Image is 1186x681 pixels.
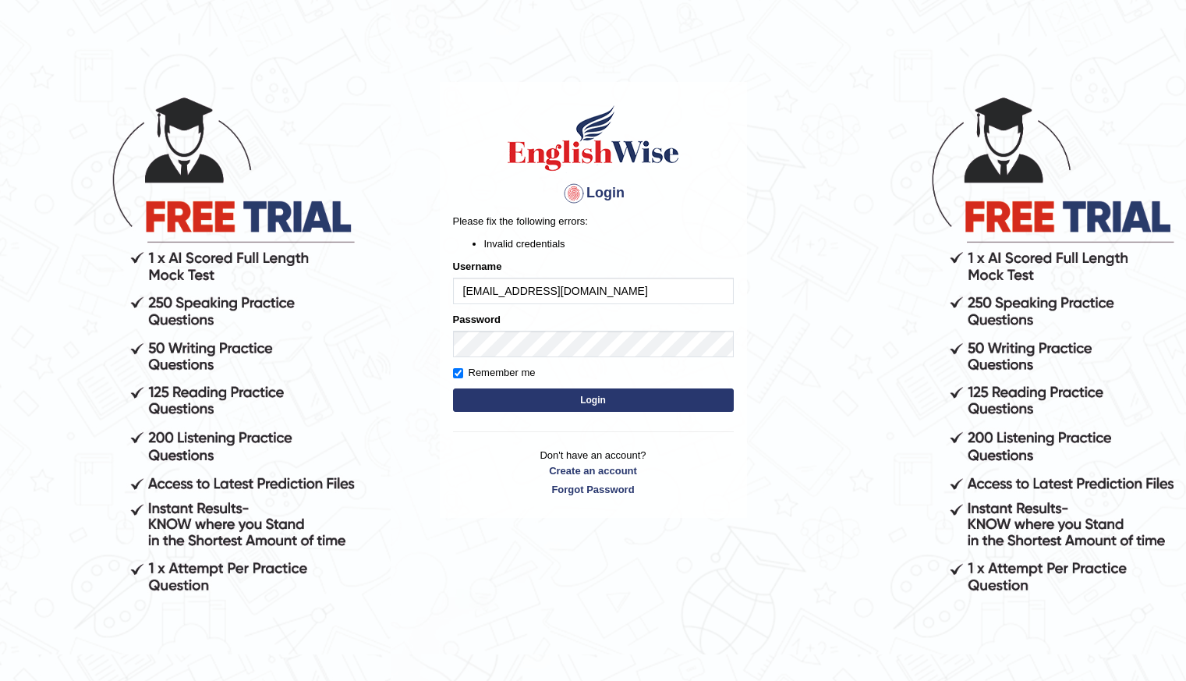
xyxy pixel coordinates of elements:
img: Logo of English Wise sign in for intelligent practice with AI [504,103,682,173]
button: Login [453,388,734,412]
h4: Login [453,181,734,206]
p: Don't have an account? [453,448,734,496]
li: Invalid credentials [484,236,734,251]
label: Password [453,312,501,327]
label: Remember me [453,365,536,381]
a: Forgot Password [453,482,734,497]
label: Username [453,259,502,274]
input: Remember me [453,368,463,378]
a: Create an account [453,463,734,478]
p: Please fix the following errors: [453,214,734,229]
